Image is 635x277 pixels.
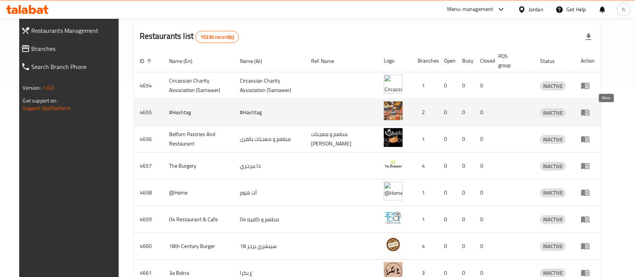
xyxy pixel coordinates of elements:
td: 0 [438,126,456,153]
td: 0 [438,153,456,179]
div: Menu [581,242,595,251]
td: 4654 [134,72,163,99]
span: INACTIVE [540,109,566,117]
span: Ref. Name [311,57,344,66]
img: 04 Restaurant & Cafe [384,208,403,227]
span: INACTIVE [540,242,566,251]
div: INACTIVE [540,81,566,90]
td: 0 [438,206,456,233]
div: INACTIVE [540,242,566,251]
td: 0 [438,233,456,260]
td: 4655 [134,99,163,126]
span: POS group [498,52,525,70]
td: 0 [474,126,492,153]
span: 15330 record(s) [196,34,238,41]
span: Name (Ar) [240,57,272,66]
span: 1.0.0 [43,83,54,93]
th: Action [575,49,601,72]
img: ​Circassian ​Charity ​Association​ (Samawer) [384,75,403,93]
a: Branches [15,40,125,58]
th: Open [438,49,456,72]
td: مطعم و كافيه 04 [234,206,305,233]
td: 1 [412,179,438,206]
span: Status [540,57,565,66]
span: Branches [32,44,119,53]
td: 18 سينشري برجر [234,233,305,260]
img: 18th Century Burger [384,235,403,254]
img: Belfurn Pastries And Restaurant [384,128,403,147]
td: 4659 [134,206,163,233]
div: INACTIVE [540,135,566,144]
td: 4 [412,153,438,179]
td: ​Circassian ​Charity ​Association​ (Samawer) [163,72,234,99]
td: 0 [456,206,474,233]
td: 4 [412,233,438,260]
span: INACTIVE [540,215,566,224]
td: 4657 [134,153,163,179]
th: Busy [456,49,474,72]
td: ذا بيرجري [234,153,305,179]
td: 0 [456,126,474,153]
span: Search Branch Phone [32,62,119,71]
span: INACTIVE [540,162,566,171]
span: INACTIVE [540,82,566,90]
td: آت هوم [234,179,305,206]
td: 0 [438,72,456,99]
span: h [622,5,625,14]
span: Get support on: [23,96,58,106]
td: 0 [456,233,474,260]
td: مطعم و معجنات بالفرن [234,126,305,153]
div: Menu [581,135,595,144]
div: Jordan [529,5,543,14]
td: 4660 [134,233,163,260]
td: 0 [456,72,474,99]
div: Export file [580,28,598,46]
img: #Hashtag [384,101,403,120]
td: @Home [163,179,234,206]
div: Menu [581,161,595,170]
th: Closed [474,49,492,72]
td: 1 [412,126,438,153]
th: Logo [378,49,412,72]
a: Search Branch Phone [15,58,125,76]
div: Menu [581,215,595,224]
td: 1 [412,206,438,233]
h2: Restaurants list [140,31,239,43]
td: #Hashtag [234,99,305,126]
td: 0 [456,179,474,206]
td: 04 Restaurant & Cafe [163,206,234,233]
div: Menu [581,188,595,197]
img: The Burgery [384,155,403,174]
td: مطعم و معجنات [PERSON_NAME] [305,126,377,153]
span: Restaurants Management [32,26,119,35]
th: Branches [412,49,438,72]
span: ID [140,57,154,66]
td: 4656 [134,126,163,153]
td: 0 [474,179,492,206]
td: 0 [438,179,456,206]
span: Name (En) [169,57,202,66]
td: 4658 [134,179,163,206]
span: INACTIVE [540,188,566,197]
div: Menu [581,81,595,90]
td: 0 [456,153,474,179]
td: 0 [456,99,474,126]
td: 1 [412,72,438,99]
img: @Home [384,182,403,200]
td: 0 [438,99,456,126]
div: Total records count [195,31,239,43]
div: Menu-management [447,5,493,14]
a: Support.OpsPlatform [23,103,71,113]
td: 2 [412,99,438,126]
a: Restaurants Management [15,21,125,40]
td: ​Circassian ​Charity ​Association​ (Samawer) [234,72,305,99]
td: 0 [474,233,492,260]
td: 0 [474,72,492,99]
td: 0 [474,99,492,126]
td: 18th Century Burger [163,233,234,260]
td: 0 [474,206,492,233]
td: The Burgery [163,153,234,179]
